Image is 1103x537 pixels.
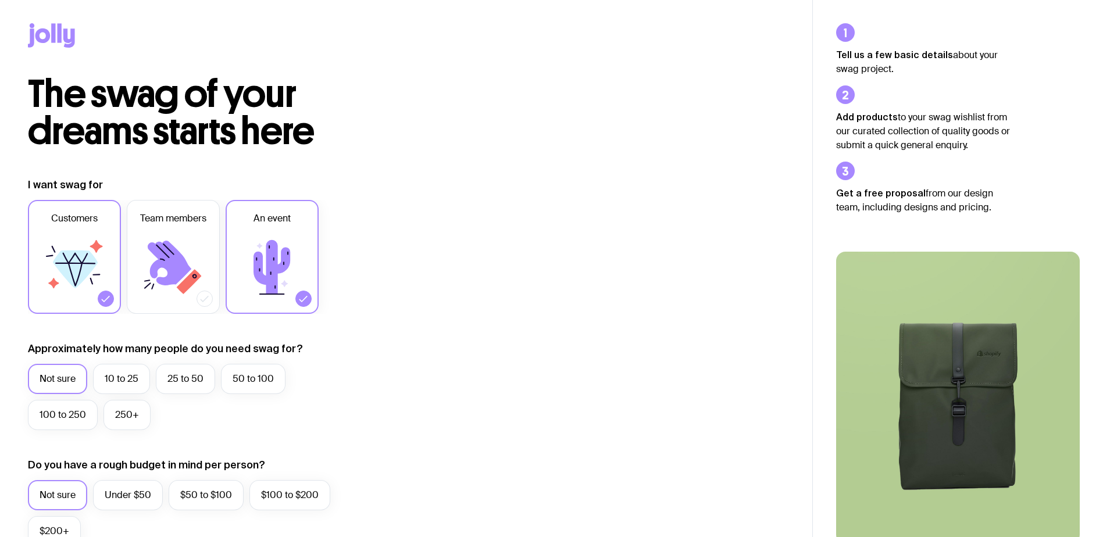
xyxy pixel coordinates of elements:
[836,110,1011,152] p: to your swag wishlist from our curated collection of quality goods or submit a quick general enqu...
[169,480,244,510] label: $50 to $100
[249,480,330,510] label: $100 to $200
[28,458,265,472] label: Do you have a rough budget in mind per person?
[28,342,303,356] label: Approximately how many people do you need swag for?
[28,364,87,394] label: Not sure
[93,480,163,510] label: Under $50
[103,400,151,430] label: 250+
[836,49,953,60] strong: Tell us a few basic details
[221,364,285,394] label: 50 to 100
[51,212,98,225] span: Customers
[156,364,215,394] label: 25 to 50
[836,188,926,198] strong: Get a free proposal
[93,364,150,394] label: 10 to 25
[28,400,98,430] label: 100 to 250
[28,480,87,510] label: Not sure
[28,178,103,192] label: I want swag for
[836,48,1011,76] p: about your swag project.
[836,186,1011,214] p: from our design team, including designs and pricing.
[254,212,291,225] span: An event
[836,112,898,122] strong: Add products
[28,71,315,154] span: The swag of your dreams starts here
[140,212,206,225] span: Team members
